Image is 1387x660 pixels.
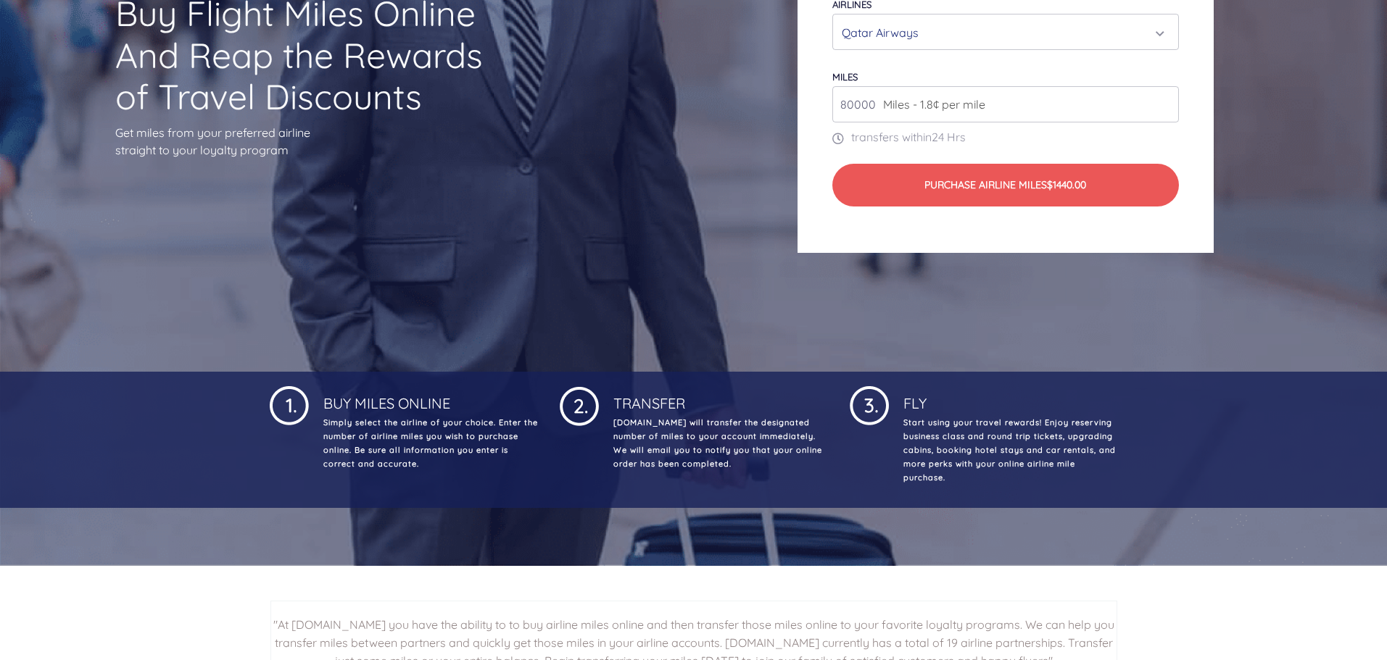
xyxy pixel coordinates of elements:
button: Purchase Airline Miles$1440.00 [832,164,1178,206]
h4: Transfer [610,383,828,412]
img: 1 [560,383,599,426]
p: transfers within [832,128,1178,146]
label: miles [832,71,858,83]
button: Qatar Airways [832,14,1178,50]
p: Get miles from your preferred airline straight to your loyalty program [115,124,508,159]
img: 1 [850,383,889,425]
span: Miles - 1.8¢ per mile [876,96,985,113]
p: Start using your travel rewards! Enjoy reserving business class and round trip tickets, upgrading... [900,416,1118,485]
div: Qatar Airways [842,19,1160,46]
img: 1 [270,383,309,425]
span: $1440.00 [1047,178,1086,191]
h4: Buy Miles Online [320,383,538,412]
span: 24 Hrs [932,130,966,144]
h4: Fly [900,383,1118,412]
p: Simply select the airline of your choice. Enter the number of airline miles you wish to purchase ... [320,416,538,471]
p: [DOMAIN_NAME] will transfer the designated number of miles to your account immediately. We will e... [610,416,828,471]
